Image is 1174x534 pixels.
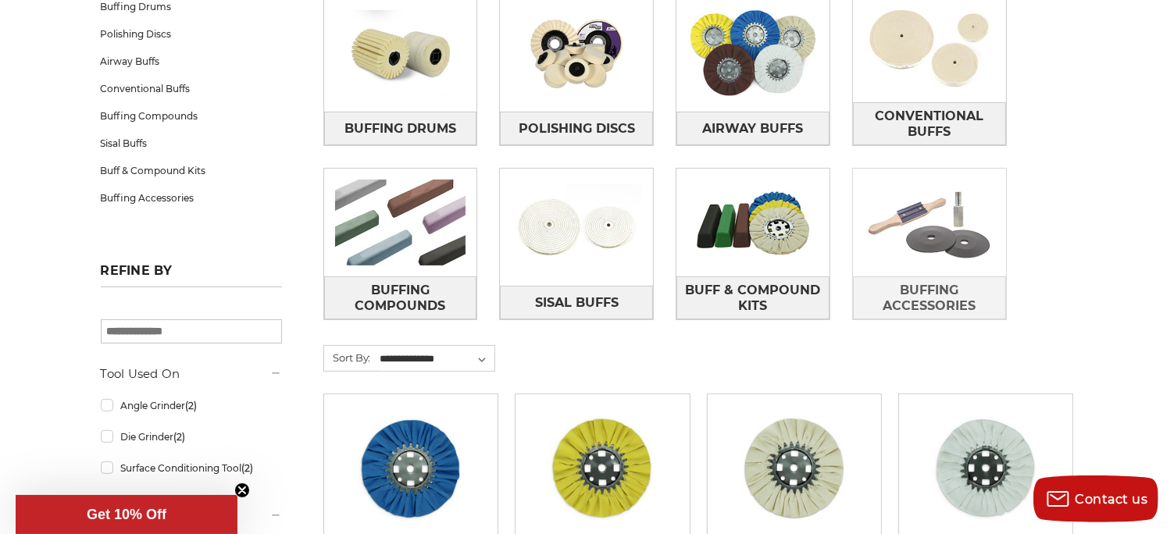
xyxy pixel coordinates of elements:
[324,112,477,145] a: Buffing Drums
[101,454,282,482] a: Surface Conditioning Tool
[348,405,473,530] img: blue mill treated 8 inch airway buffing wheel
[101,102,282,130] a: Buffing Compounds
[854,277,1005,319] span: Buffing Accessories
[676,276,830,319] a: Buff & Compound Kits
[1033,475,1158,522] button: Contact us
[535,290,619,316] span: Sisal Buffs
[540,405,665,530] img: 8 x 3 x 5/8 airway buff yellow mill treatment
[101,48,282,75] a: Airway Buffs
[500,112,653,145] a: Polishing Discs
[853,169,1006,276] img: Buffing Accessories
[854,103,1005,145] span: Conventional Buffs
[101,423,282,450] a: Die Grinder
[101,20,282,48] a: Polishing Discs
[324,276,477,319] a: Buffing Compounds
[500,286,653,319] a: Sisal Buffs
[1076,492,1148,507] span: Contact us
[101,157,282,184] a: Buff & Compound Kits
[732,405,857,530] img: 8 inch untreated airway buffing wheel
[676,169,830,276] img: Buff & Compound Kits
[324,169,477,276] img: Buffing Compounds
[101,263,282,287] h5: Refine by
[173,431,185,443] span: (2)
[703,116,804,142] span: Airway Buffs
[677,277,829,319] span: Buff & Compound Kits
[101,184,282,212] a: Buffing Accessories
[241,462,253,474] span: (2)
[853,276,1006,319] a: Buffing Accessories
[87,507,166,522] span: Get 10% Off
[344,116,456,142] span: Buffing Drums
[185,400,197,411] span: (2)
[325,277,476,319] span: Buffing Compounds
[324,346,371,369] label: Sort By:
[234,482,250,498] button: Close teaser
[101,130,282,157] a: Sisal Buffs
[923,405,1048,530] img: 8 inch white domet flannel airway buffing wheel
[378,347,494,371] select: Sort By:
[676,112,830,145] a: Airway Buffs
[101,75,282,102] a: Conventional Buffs
[500,173,653,281] img: Sisal Buffs
[101,365,282,383] h5: Tool Used On
[853,102,1006,145] a: Conventional Buffs
[16,495,237,534] div: Get 10% OffClose teaser
[101,392,282,419] a: Angle Grinder
[519,116,635,142] span: Polishing Discs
